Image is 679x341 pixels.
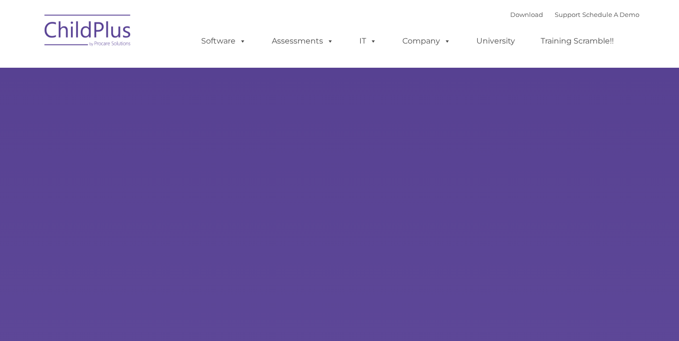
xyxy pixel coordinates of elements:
a: Schedule A Demo [582,11,639,18]
a: University [467,31,525,51]
a: IT [350,31,386,51]
a: Training Scramble!! [531,31,623,51]
img: ChildPlus by Procare Solutions [40,8,136,56]
a: Software [192,31,256,51]
a: Support [555,11,580,18]
a: Company [393,31,460,51]
a: Download [510,11,543,18]
a: Assessments [262,31,343,51]
font: | [510,11,639,18]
